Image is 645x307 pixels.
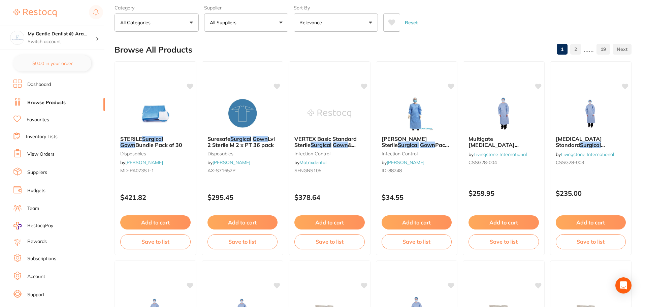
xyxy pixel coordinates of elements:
p: All Categories [120,19,153,26]
span: AX-S71652P [207,167,235,174]
small: disposables [120,151,191,156]
span: SENGNS105 [294,167,321,174]
img: STERILE Surgical Gown Bundle Pack of 30 [133,97,177,130]
p: All Suppliers [210,19,239,26]
img: My Gentle Dentist @ Arana Hills [10,31,24,44]
span: Pack Lv 3 25/Carton [382,142,449,154]
button: Add to cart [556,215,626,229]
b: Defries Sterile Surgical Gown Pack Lv 3 25/Carton [382,136,452,148]
b: Suresafe Surgical Gown Lvl 2 Sterile M 2 x PT 36 pack [207,136,278,148]
span: MD-PA073ST-1 [120,167,154,174]
a: RestocqPay [13,222,53,229]
button: Relevance [294,13,378,32]
small: infection control [382,151,452,156]
b: Multigate Compro Standard Surgical Gown with 2 Towels, AAMI Level 2, Sterile, Single Use, Double ... [469,136,539,148]
p: ...... [584,45,594,53]
span: by [556,151,614,157]
em: Surgical [311,142,331,148]
button: Save to list [207,234,278,249]
p: Relevance [299,19,325,26]
img: Defries Sterile Surgical Gown Pack Lv 3 25/Carton [395,97,439,130]
span: CSSG28-003 [556,159,584,165]
a: Matrixdental [299,159,326,165]
b: Compro Standard Surgical Gown with 2 Towels, AAMI Level 2, Sterile, Single Use, Extra Large, Blue... [556,136,626,148]
button: Save to list [382,234,452,249]
button: Add to cart [207,215,278,229]
img: Multigate Compro Standard Surgical Gown with 2 Towels, AAMI Level 2, Sterile, Single Use, Double ... [482,97,525,130]
span: VERTEX Basic Standard Sterile [294,135,357,148]
em: Gown [420,142,435,148]
small: disposables [207,151,278,156]
h2: Browse All Products [115,45,192,55]
a: [PERSON_NAME] [213,159,250,165]
span: by [382,159,424,165]
label: Sort By [294,5,378,11]
a: Browse Products [27,99,66,106]
em: Surgical [230,135,251,142]
a: Rewards [27,238,47,245]
span: by [469,151,527,157]
span: Multigate [MEDICAL_DATA] Standard [469,135,519,155]
span: by [120,159,163,165]
button: Reset [403,13,420,32]
em: Gown [333,142,348,148]
small: infection control [294,151,365,156]
b: VERTEX Basic Standard Sterile Surgical Gown & Towel Large (20) AAMI Level 2 [294,136,365,148]
a: [PERSON_NAME] [387,159,424,165]
em: Surgical [493,148,514,155]
a: 1 [557,42,568,56]
span: STERILE [120,135,142,142]
span: Suresafe [207,135,230,142]
a: View Orders [27,151,55,158]
button: Save to list [294,234,365,249]
label: Supplier [204,5,288,11]
a: Favourites [27,117,49,123]
img: RestocqPay [13,222,22,229]
a: Restocq Logo [13,5,57,21]
p: $259.95 [469,189,539,197]
p: $235.00 [556,189,626,197]
em: Surgical [398,142,419,148]
img: Compro Standard Surgical Gown with 2 Towels, AAMI Level 2, Sterile, Single Use, Extra Large, Blue... [569,97,613,130]
span: [MEDICAL_DATA] Standard [556,135,602,148]
em: Surgical [580,142,601,148]
button: $0.00 in your order [13,55,91,71]
h4: My Gentle Dentist @ Arana Hills [28,31,96,37]
em: Gown [253,135,268,142]
div: Open Intercom Messenger [615,277,632,294]
img: Restocq Logo [13,9,57,17]
button: Add to cart [120,215,191,229]
img: VERTEX Basic Standard Sterile Surgical Gown & Towel Large (20) AAMI Level 2 [308,97,351,130]
button: Add to cart [469,215,539,229]
p: $421.82 [120,193,191,201]
p: Switch account [28,38,96,45]
em: Surgical [142,135,163,142]
button: Save to list [120,234,191,249]
button: Save to list [469,234,539,249]
a: Livingstone International [474,151,527,157]
a: Subscriptions [27,255,56,262]
a: 19 [596,42,610,56]
a: 2 [570,42,581,56]
em: Gown [120,142,135,148]
span: Bundle Pack of 30 [135,142,182,148]
b: STERILE Surgical Gown Bundle Pack of 30 [120,136,191,148]
a: Support [27,291,44,298]
button: Add to cart [294,215,365,229]
em: Gown [556,148,571,155]
button: Add to cart [382,215,452,229]
label: Category [115,5,199,11]
span: with 2 Towels, AAMI Level 2, Sterile, Single Use, Extra Large, Blue, 20 per Carton [556,148,624,173]
a: Account [27,273,45,280]
img: Suresafe Surgical Gown Lvl 2 Sterile M 2 x PT 36 pack [221,97,264,130]
a: Team [27,205,39,212]
button: All Categories [115,13,199,32]
span: ID-88248 [382,167,402,174]
span: by [294,159,326,165]
span: RestocqPay [27,222,53,229]
a: Livingstone International [561,151,614,157]
span: CSSG28-004 [469,159,497,165]
a: Dashboard [27,81,51,88]
span: [PERSON_NAME] Sterile [382,135,427,148]
p: $34.55 [382,193,452,201]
